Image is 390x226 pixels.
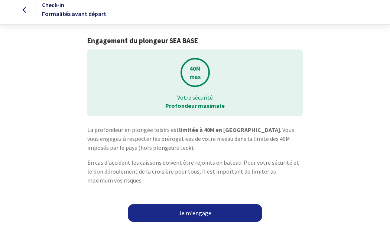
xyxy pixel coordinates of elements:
p: Votre sécurité [92,93,298,101]
h1: Engagement du plongeur SEA BASE [87,36,303,45]
a: Je m'engage [128,204,262,222]
p: La profondeur en plongée loisirs est . Vous vous engagez à respecter les prérogatives de votre ni... [87,125,303,152]
strong: Profondeur maximale [165,102,225,109]
span: Check-in Formalités avant départ [42,1,106,17]
p: En cas d'accident les caissons doivent être rejoints en bateau. Pour votre sécurité et le bon dér... [87,158,303,185]
strong: limitée à 40M en [GEOGRAPHIC_DATA] [179,126,280,133]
